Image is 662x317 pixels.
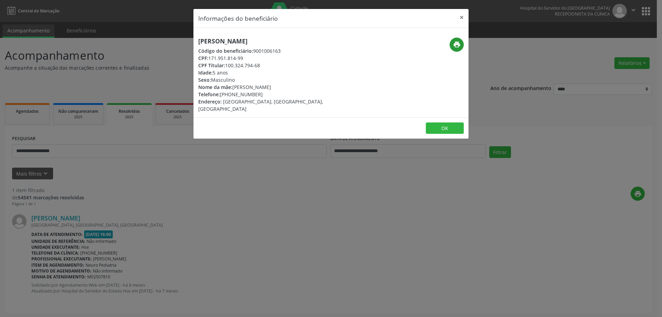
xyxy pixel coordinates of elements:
i: print [453,41,461,48]
h5: [PERSON_NAME] [198,38,372,45]
div: [PHONE_NUMBER] [198,91,372,98]
div: [PERSON_NAME] [198,83,372,91]
span: Nome da mãe: [198,84,232,90]
span: [GEOGRAPHIC_DATA], [GEOGRAPHIC_DATA], [GEOGRAPHIC_DATA] [198,98,323,112]
span: Idade: [198,69,213,76]
div: 9001006163 [198,47,372,55]
div: Masculino [198,76,372,83]
button: Close [455,9,469,26]
span: CPF Titular: [198,62,225,69]
h5: Informações do beneficiário [198,14,278,23]
div: 171.951.814-99 [198,55,372,62]
span: Telefone: [198,91,220,98]
span: CPF: [198,55,208,61]
span: Sexo: [198,77,211,83]
div: 5 anos [198,69,372,76]
span: Endereço: [198,98,222,105]
button: OK [426,122,464,134]
div: 100.324.794-68 [198,62,372,69]
span: Código do beneficiário: [198,48,253,54]
button: print [450,38,464,52]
